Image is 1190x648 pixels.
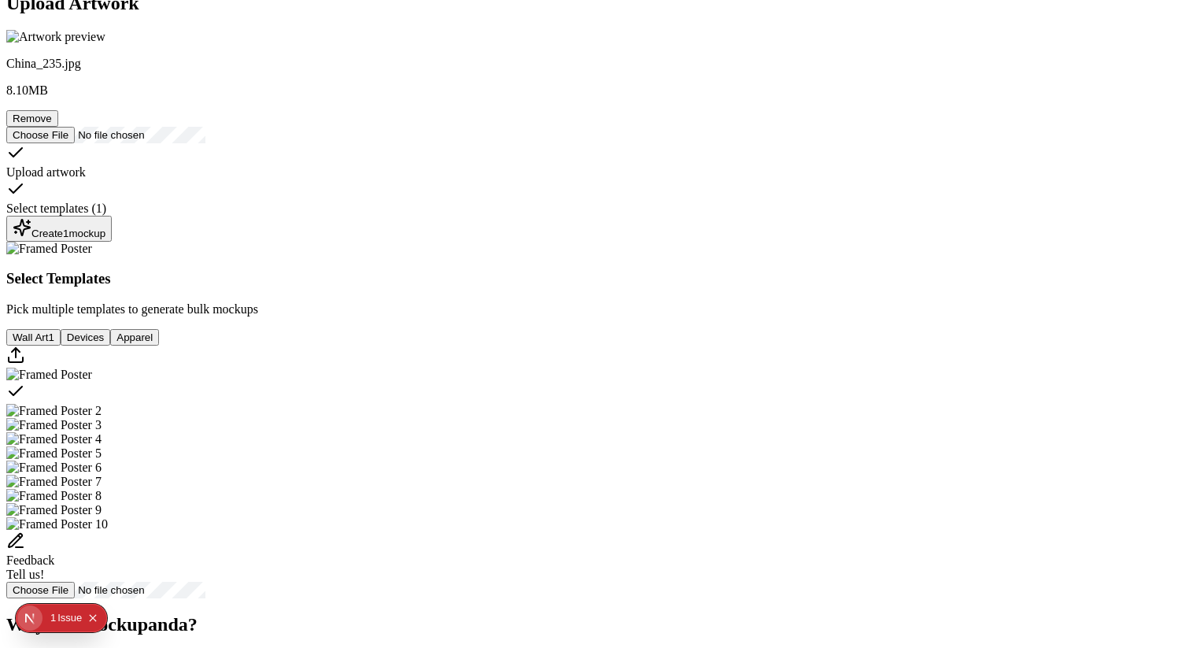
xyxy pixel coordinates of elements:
button: Remove [6,110,58,127]
img: Framed Poster [6,242,92,256]
img: Framed Poster 3 [6,418,102,432]
span: Select templates ( 1 ) [6,202,106,215]
div: Feedback [6,554,1184,568]
p: 8.10 MB [6,83,1184,98]
p: Pick multiple templates to generate bulk mockups [6,302,1184,317]
h2: Why use Mockupanda? [6,614,1184,635]
div: Select template Framed Poster 9 [6,503,1184,517]
span: 1 [48,331,54,343]
img: Framed Poster 2 [6,404,102,418]
div: Select template Framed Poster 2 [6,404,1184,418]
img: Framed Poster 5 [6,446,102,461]
div: Select template Framed Poster [6,368,1184,404]
img: Framed Poster 6 [6,461,102,475]
button: Wall Art1 [6,329,61,346]
div: Create 1 mockup [13,218,105,239]
img: Framed Poster 10 [6,517,108,531]
img: Framed Poster 9 [6,503,102,517]
button: Devices [61,329,110,346]
button: Apparel [110,329,159,346]
p: China_235.jpg [6,57,1184,71]
h3: Select Templates [6,270,1184,287]
img: Artwork preview [6,30,105,44]
div: Send feedback [6,531,1184,582]
img: Framed Poster [6,368,92,382]
img: Framed Poster 7 [6,475,102,489]
div: Select template Framed Poster 3 [6,418,1184,432]
span: Upload artwork [6,165,86,179]
div: Select template Framed Poster 8 [6,489,1184,503]
div: Select template Framed Poster 6 [6,461,1184,475]
div: Select template Framed Poster 7 [6,475,1184,489]
img: Framed Poster 4 [6,432,102,446]
div: Select template Framed Poster 10 [6,517,1184,531]
button: Create1mockup [6,216,112,242]
div: Select template Framed Poster 5 [6,446,1184,461]
img: Framed Poster 8 [6,489,102,503]
div: Upload custom PSD template [6,346,1184,368]
div: Select template Framed Poster 4 [6,432,1184,446]
div: Tell us! [6,568,1184,582]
